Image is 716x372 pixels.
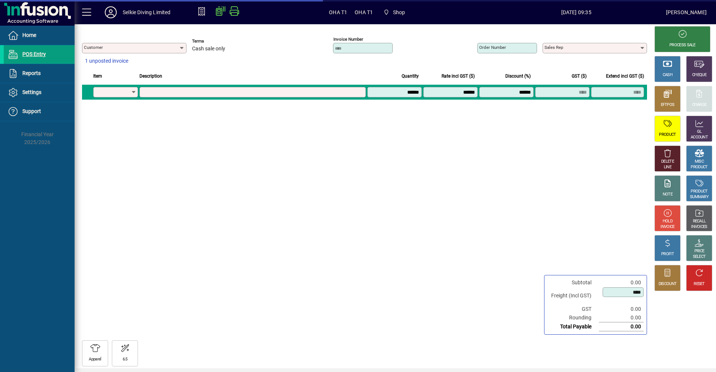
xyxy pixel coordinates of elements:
div: MISC [695,159,704,165]
td: 0.00 [599,305,644,313]
div: CHARGE [692,102,707,108]
span: Terms [192,39,237,44]
mat-label: Sales rep [544,45,563,50]
div: ACCOUNT [691,135,708,140]
div: LINE [664,165,671,170]
span: [DATE] 09:35 [487,6,666,18]
td: Rounding [547,313,599,322]
span: GST ($) [572,72,587,80]
span: Settings [22,89,41,95]
div: HOLD [663,219,672,224]
div: PROFIT [661,251,674,257]
div: CASH [663,72,672,78]
td: Freight (Incl GST) [547,287,599,305]
span: Shop [380,6,408,19]
div: [PERSON_NAME] [666,6,707,18]
span: Shop [393,6,405,18]
mat-label: Customer [84,45,103,50]
div: DELETE [661,159,674,165]
span: Rate incl GST ($) [442,72,475,80]
td: 0.00 [599,322,644,331]
td: GST [547,305,599,313]
div: EFTPOS [661,102,675,108]
span: 1 unposted invoice [85,57,128,65]
td: 0.00 [599,278,644,287]
a: Home [4,26,75,45]
div: PRODUCT [659,132,676,138]
a: Settings [4,83,75,102]
div: RESET [694,281,705,287]
div: NOTE [663,192,672,197]
div: Selkie Diving Limited [123,6,171,18]
div: PRODUCT [691,165,707,170]
a: Support [4,102,75,121]
div: 6.5 [123,357,128,362]
mat-label: Invoice number [333,37,363,42]
span: Description [139,72,162,80]
span: Quantity [402,72,419,80]
button: Profile [99,6,123,19]
button: 1 unposted invoice [82,54,131,68]
div: PROCESS SALE [669,43,695,48]
span: Home [22,32,36,38]
div: PRICE [694,248,704,254]
div: RECALL [693,219,706,224]
span: Cash sale only [192,46,225,52]
span: Discount (%) [505,72,531,80]
div: DISCOUNT [659,281,676,287]
span: Extend incl GST ($) [606,72,644,80]
span: POS Entry [22,51,46,57]
div: CHEQUE [692,72,706,78]
span: Item [93,72,102,80]
a: Reports [4,64,75,83]
mat-label: Order number [479,45,506,50]
div: INVOICE [660,224,674,230]
span: OHA T1 [355,6,373,18]
div: GL [697,129,702,135]
div: PRODUCT [691,189,707,194]
td: Total Payable [547,322,599,331]
td: Subtotal [547,278,599,287]
span: Reports [22,70,41,76]
div: SELECT [693,254,706,260]
span: Support [22,108,41,114]
span: OHA T1 [329,6,347,18]
td: 0.00 [599,313,644,322]
div: Apparel [89,357,101,362]
div: INVOICES [691,224,707,230]
div: SUMMARY [690,194,709,200]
